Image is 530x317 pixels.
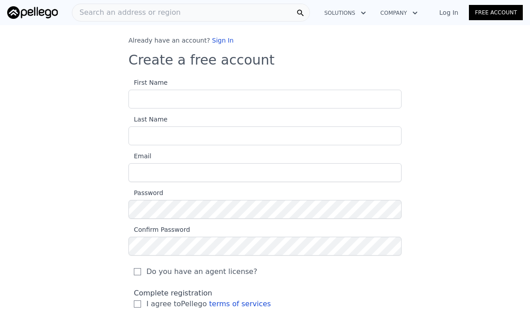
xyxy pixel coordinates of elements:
span: Search an address or region [72,7,181,18]
input: Password [128,200,402,219]
span: Email [128,152,151,160]
a: Log In [428,8,469,17]
span: Password [128,189,163,196]
input: Email [128,163,402,182]
input: Last Name [128,126,402,145]
div: Already have an account? [128,36,402,45]
input: Confirm Password [128,237,402,256]
button: Solutions [317,5,373,21]
span: First Name [128,79,168,86]
a: Sign In [212,37,234,44]
input: First Name [128,90,402,109]
h3: Create a free account [128,52,402,68]
span: Complete registration [134,289,212,297]
span: Do you have an agent license? [146,266,257,277]
a: Free Account [469,5,523,20]
input: Do you have an agent license? [134,268,141,275]
button: Company [373,5,425,21]
span: Confirm Password [128,226,190,233]
span: I agree to Pellego [146,299,271,309]
input: I agree toPellego terms of services [134,300,141,308]
img: Pellego [7,6,58,19]
span: Last Name [128,116,168,123]
a: terms of services [209,300,271,308]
